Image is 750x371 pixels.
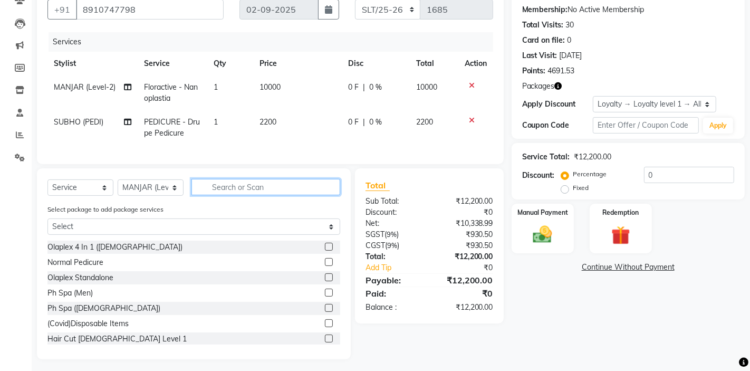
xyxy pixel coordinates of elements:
[703,118,733,134] button: Apply
[605,224,637,248] img: _gift.svg
[602,208,639,217] label: Redemption
[47,272,113,283] div: Olaplex Standalone
[410,52,458,75] th: Total
[522,20,564,31] div: Total Visits:
[387,241,397,250] span: 9%
[522,4,568,15] div: Membership:
[522,35,565,46] div: Card on file:
[47,288,93,299] div: Ph Spa (Men)
[517,208,568,217] label: Manual Payment
[47,303,160,314] div: Ph Spa ([DEMOGRAPHIC_DATA])
[522,50,557,61] div: Last Visit:
[47,257,103,268] div: Normal Pedicure
[522,65,546,77] div: Points:
[429,251,501,262] div: ₹12,200.00
[429,240,501,251] div: ₹930.50
[358,229,429,240] div: ( )
[254,52,342,75] th: Price
[593,117,699,134] input: Enter Offer / Coupon Code
[573,169,607,179] label: Percentage
[358,274,429,287] div: Payable:
[342,52,410,75] th: Disc
[429,302,501,313] div: ₹12,200.00
[416,117,433,127] span: 2200
[49,32,501,52] div: Services
[358,196,429,207] div: Sub Total:
[429,287,501,300] div: ₹0
[358,251,429,262] div: Total:
[441,262,501,273] div: ₹0
[429,274,501,287] div: ₹12,200.00
[47,205,164,214] label: Select package to add package services
[363,117,365,128] span: |
[522,151,570,163] div: Service Total:
[47,334,187,345] div: Hair Cut [DEMOGRAPHIC_DATA] Level 1
[358,218,429,229] div: Net:
[573,183,589,193] label: Fixed
[369,117,382,128] span: 0 %
[429,218,501,229] div: ₹10,338.99
[54,117,103,127] span: SUBHO (PEDI)
[214,117,218,127] span: 1
[458,52,493,75] th: Action
[138,52,207,75] th: Service
[560,50,582,61] div: [DATE]
[522,99,593,110] div: Apply Discount
[144,82,198,103] span: Floractive - Nanoplastia
[366,180,390,191] span: Total
[522,81,555,92] span: Packages
[522,4,734,15] div: No Active Membership
[429,207,501,218] div: ₹0
[358,207,429,218] div: Discount:
[514,262,743,273] a: Continue Without Payment
[47,242,182,253] div: Olaplex 4 In 1 ([DEMOGRAPHIC_DATA])
[522,120,593,131] div: Coupon Code
[260,82,281,92] span: 10000
[214,82,218,92] span: 1
[366,230,384,239] span: SGST
[207,52,254,75] th: Qty
[522,170,555,181] div: Discount:
[358,287,429,300] div: Paid:
[366,241,385,250] span: CGST
[416,82,437,92] span: 10000
[358,240,429,251] div: ( )
[47,52,138,75] th: Stylist
[47,318,129,329] div: (Covid)Disposable Items
[369,82,382,93] span: 0 %
[144,117,200,138] span: PEDICURE - Drupe Pedicure
[429,196,501,207] div: ₹12,200.00
[363,82,365,93] span: |
[527,224,558,246] img: _cash.svg
[548,65,575,77] div: 4691.53
[348,117,359,128] span: 0 F
[358,262,441,273] a: Add Tip
[566,20,574,31] div: 30
[387,230,397,239] span: 9%
[54,82,116,92] span: MANJAR (Level-2)
[348,82,359,93] span: 0 F
[358,302,429,313] div: Balance :
[429,229,501,240] div: ₹930.50
[191,179,340,195] input: Search or Scan
[260,117,277,127] span: 2200
[574,151,612,163] div: ₹12,200.00
[568,35,572,46] div: 0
